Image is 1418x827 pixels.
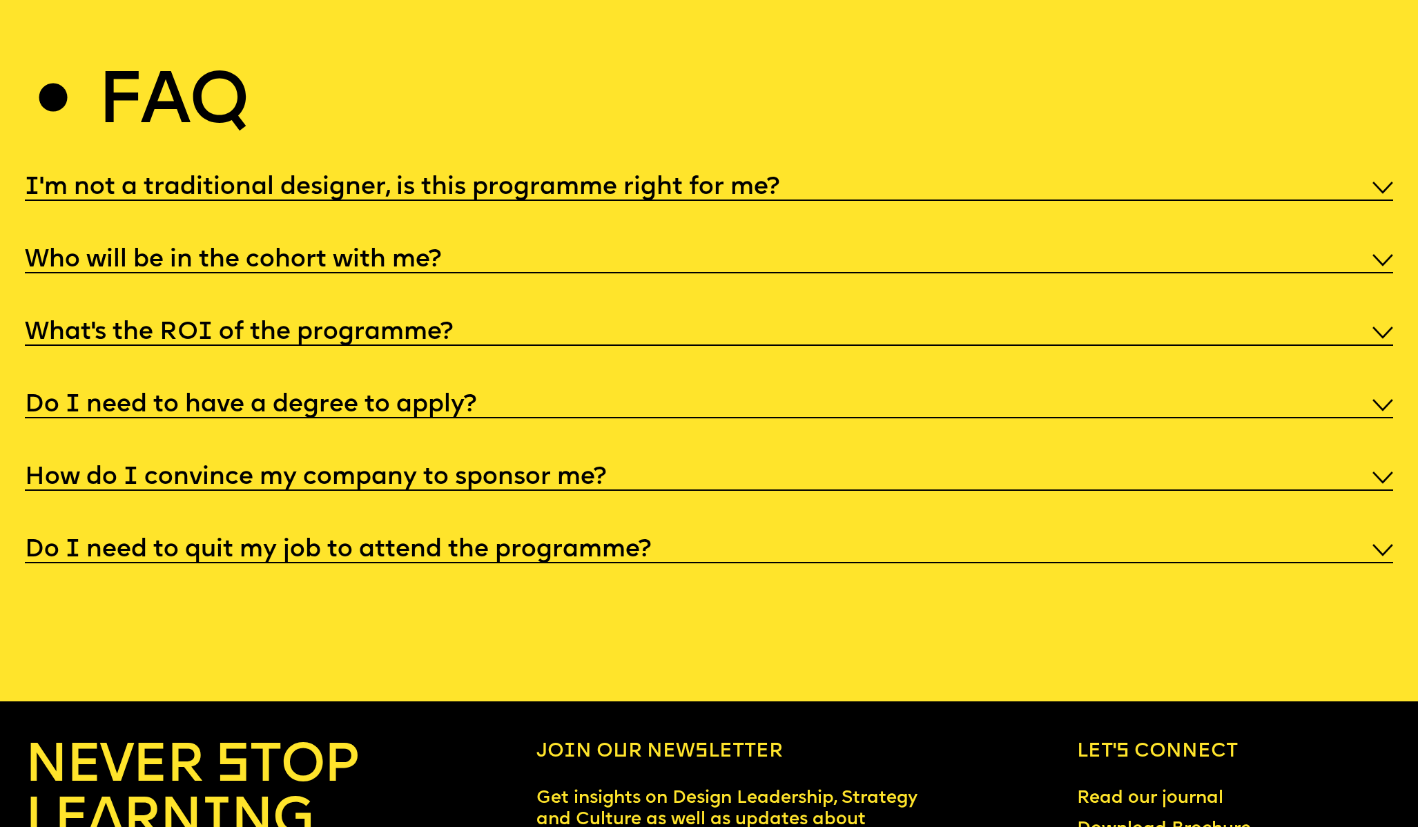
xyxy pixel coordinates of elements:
[25,543,651,557] h5: Do I need to quit my job to attend the programme?
[25,253,441,267] h5: Who will be in the cohort with me?
[25,471,606,485] h5: How do I convince my company to sponsor me?
[25,398,476,412] h5: Do I need to have a degree to apply?
[1067,779,1234,819] a: Read our journal
[25,326,453,340] h5: What’s the ROI of the programme?
[1077,741,1393,764] h6: Let’s connect
[536,741,929,764] h6: Join our newsletter
[25,181,779,195] h5: I'm not a traditional designer, is this programme right for me?
[97,73,248,135] h2: Faq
